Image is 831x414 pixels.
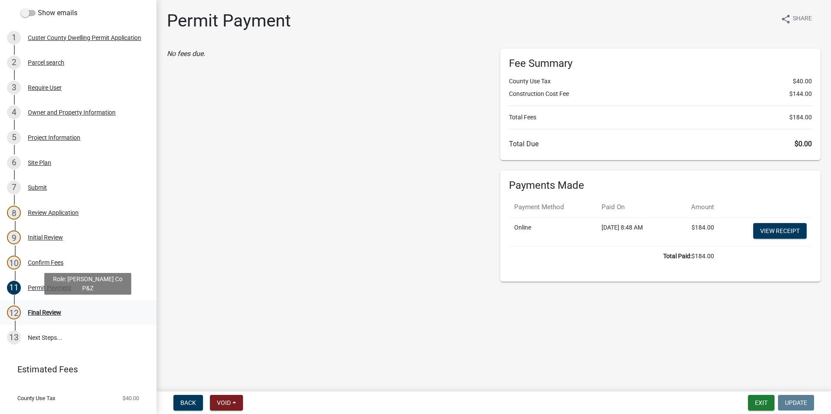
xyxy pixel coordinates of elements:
button: Void [210,395,243,411]
span: $40.00 [123,395,139,401]
a: Estimated Fees [7,361,143,378]
div: Final Review [28,309,61,315]
div: 6 [7,156,21,170]
div: 1 [7,31,21,45]
div: Site Plan [28,160,51,166]
th: Amount [671,197,719,217]
div: 11 [7,281,21,295]
div: Require User [28,85,62,91]
span: $0.00 [794,140,812,148]
td: $184.00 [509,246,719,266]
div: Initial Review [28,234,63,240]
div: 12 [7,306,21,319]
td: [DATE] 8:48 AM [596,217,671,246]
div: Submit [28,184,47,191]
div: 9 [7,230,21,244]
div: 5 [7,131,21,145]
div: Custer County Dwelling Permit Application [28,35,141,41]
a: View receipt [753,223,807,239]
h1: Permit Payment [167,10,291,31]
span: County Use Tax [17,395,55,401]
label: Show emails [21,8,77,18]
div: 2 [7,56,21,69]
div: 13 [7,331,21,345]
span: Back [180,399,196,406]
div: 10 [7,256,21,269]
button: shareShare [774,10,819,27]
span: $40.00 [793,77,812,86]
h6: Payments Made [509,179,812,192]
button: Exit [748,395,774,411]
div: Review Application [28,210,79,216]
div: 4 [7,105,21,119]
span: $144.00 [789,89,812,99]
li: County Use Tax [509,77,812,86]
th: Paid On [596,197,671,217]
li: Total Fees [509,113,812,122]
h6: Fee Summary [509,57,812,70]
div: Role: [PERSON_NAME] Co P&Z [44,273,131,295]
td: $184.00 [671,217,719,246]
div: 8 [7,206,21,220]
li: Construction Cost Fee [509,89,812,99]
i: share [781,14,791,24]
button: Update [778,395,814,411]
b: Total Paid: [663,253,691,260]
th: Payment Method [509,197,596,217]
h6: Total Due [509,140,812,148]
div: Project Information [28,135,80,141]
div: 7 [7,181,21,194]
div: 3 [7,81,21,95]
span: Void [217,399,231,406]
span: Update [785,399,807,406]
span: $184.00 [789,113,812,122]
div: Confirm Fees [28,260,63,266]
td: Online [509,217,596,246]
i: No fees due. [167,49,205,58]
span: Share [793,14,812,24]
div: Owner and Property Information [28,109,116,115]
button: Back [173,395,203,411]
div: Permit Payment [28,285,71,291]
div: Parcel search [28,59,64,66]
